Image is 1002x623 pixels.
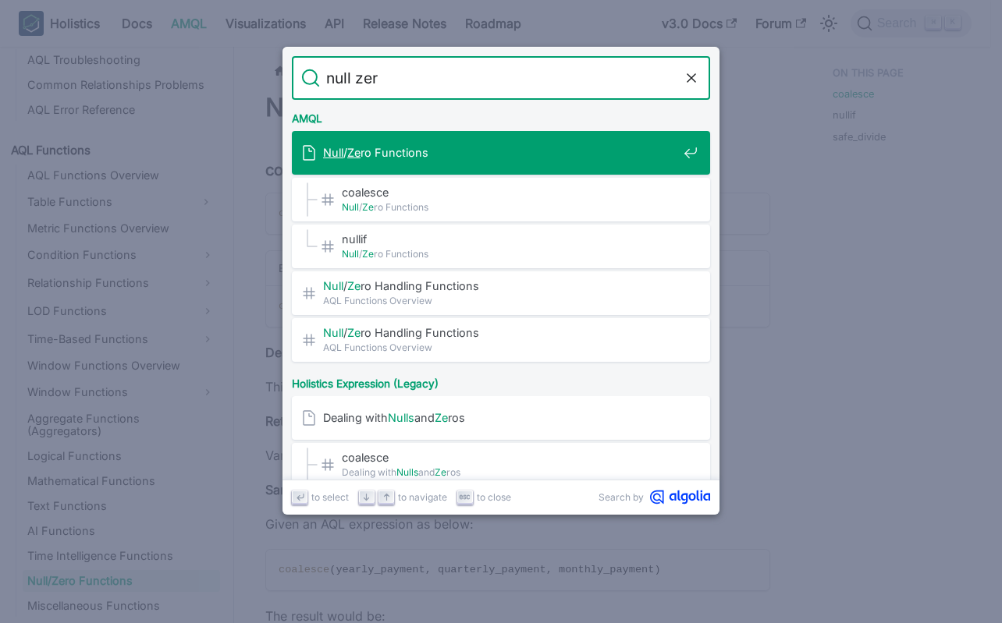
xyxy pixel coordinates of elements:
[650,490,710,504] svg: Algolia
[292,396,710,440] a: Dealing withNullsandZeros
[362,248,374,260] mark: Ze
[342,450,677,465] span: coalesce​
[362,201,374,213] mark: Ze
[342,200,677,214] span: / ro Functions
[388,411,414,424] mark: Nulls
[435,466,446,478] mark: Ze
[347,279,361,292] mark: Ze
[342,246,677,261] span: / ro Functions
[323,325,677,340] span: / ro Handling Functions
[459,491,471,503] svg: Escape key
[323,410,677,425] span: Dealing with and ros
[323,326,343,339] mark: Null
[599,490,644,504] span: Search by
[289,365,713,396] div: Holistics Expression (Legacy)
[323,340,677,355] span: AQL Functions Overview
[398,490,447,504] span: to navigate
[292,178,710,221] a: coalesce​Null/Zero Functions
[292,225,710,268] a: nullif​Null/Zero Functions
[292,443,710,487] a: coalesce​Dealing withNullsandZeros
[323,279,343,292] mark: Null
[292,271,710,315] a: Null/Zero Handling Functions​AQL Functions Overview
[342,465,677,480] span: Dealing with and ros
[381,491,393,503] svg: Arrow up
[342,248,359,260] mark: Null
[323,293,677,308] span: AQL Functions Overview
[396,466,418,478] mark: Nulls
[477,490,511,504] span: to close
[289,100,713,131] div: AMQL
[323,145,677,160] span: / ro Functions
[435,411,448,424] mark: Ze
[347,146,361,159] mark: Ze
[342,201,359,213] mark: Null
[347,326,361,339] mark: Ze
[292,318,710,362] a: Null/Zero Handling FunctionsAQL Functions Overview
[342,185,677,200] span: coalesce​
[323,278,677,293] span: / ro Handling Functions​
[682,69,701,87] button: Clear the query
[294,491,306,503] svg: Enter key
[323,146,343,159] mark: Null
[311,490,349,504] span: to select
[342,232,677,246] span: nullif​
[599,490,710,504] a: Search byAlgolia
[361,491,372,503] svg: Arrow down
[320,56,682,100] input: Search docs
[292,131,710,175] a: Null/Zero Functions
